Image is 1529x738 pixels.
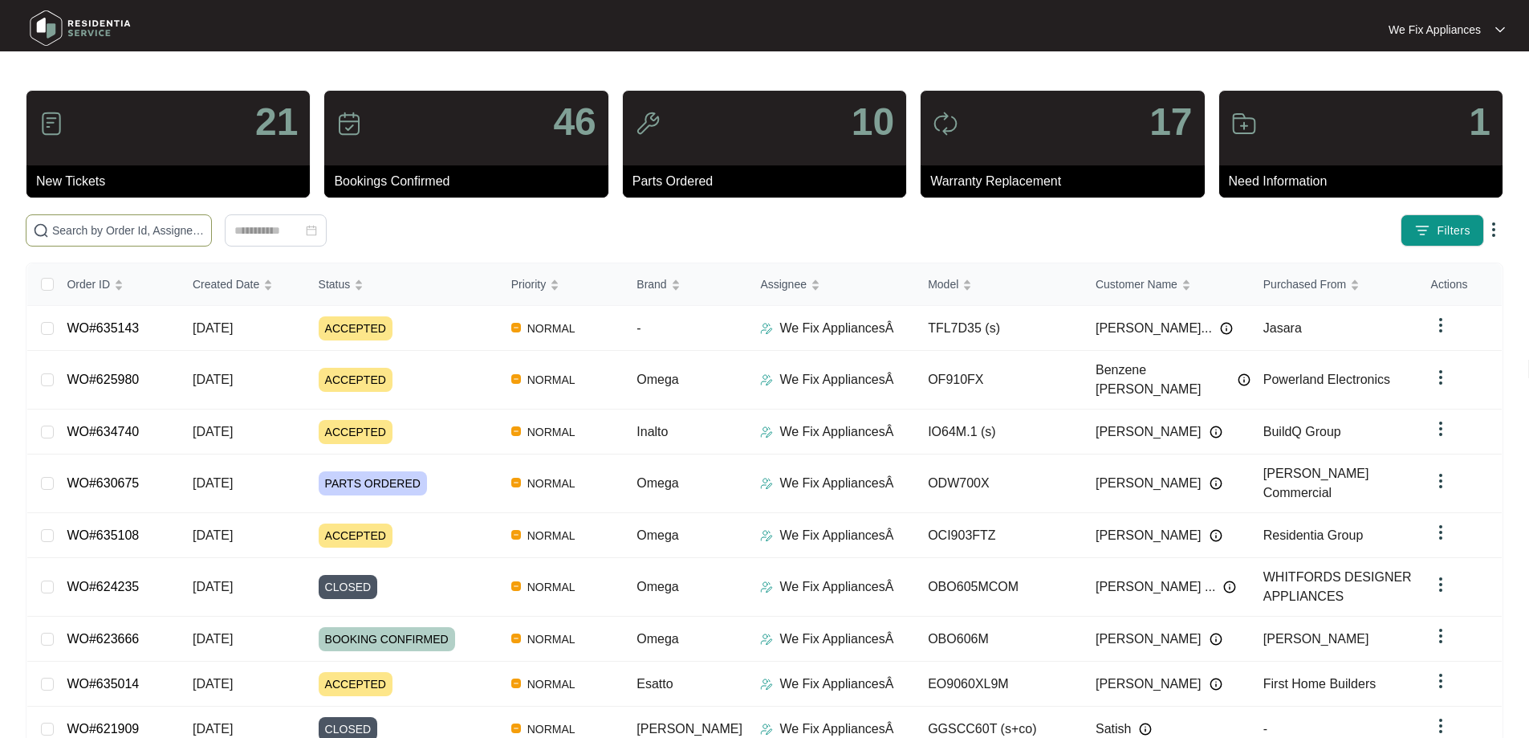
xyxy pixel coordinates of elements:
a: WO#623666 [67,632,139,646]
span: [PERSON_NAME] [636,722,742,736]
span: PARTS ORDERED [319,471,427,495]
th: Status [306,263,498,306]
img: Assigner Icon [760,581,773,593]
span: Omega [636,580,678,593]
span: Purchased From [1263,275,1346,293]
p: 1 [1469,103,1490,141]
img: dropdown arrow [1431,471,1450,491]
img: Assigner Icon [760,477,773,490]
td: IO64M.1 (s) [915,410,1083,455]
span: [PERSON_NAME] ... [1096,577,1215,597]
span: [DATE] [193,476,233,490]
span: [DATE] [193,722,233,736]
span: Model [928,275,958,293]
a: WO#634740 [67,425,139,438]
a: WO#624235 [67,580,139,593]
span: [DATE] [193,580,233,593]
img: dropdown arrow [1431,368,1450,387]
p: New Tickets [36,172,310,191]
span: ACCEPTED [319,420,392,444]
span: [PERSON_NAME] [1096,675,1202,694]
th: Order ID [54,263,180,306]
span: Created Date [193,275,259,293]
span: First Home Builders [1263,677,1376,691]
p: We Fix AppliancesÂ [779,577,893,597]
span: [PERSON_NAME] [1096,474,1202,493]
span: NORMAL [521,675,582,694]
span: NORMAL [521,474,582,493]
img: Info icon [1210,426,1222,438]
a: WO#630675 [67,476,139,490]
span: NORMAL [521,630,582,649]
span: [DATE] [193,425,233,438]
img: dropdown arrow [1431,316,1450,335]
p: We Fix AppliancesÂ [779,630,893,649]
span: NORMAL [521,422,582,442]
img: dropdown arrow [1431,575,1450,594]
td: TFL7D35 (s) [915,306,1083,351]
input: Search by Order Id, Assignee Name, Customer Name, Brand and Model [52,222,205,239]
th: Brand [624,263,747,306]
span: Order ID [67,275,110,293]
td: OBO606M [915,617,1083,662]
span: [DATE] [193,632,233,646]
img: Info icon [1210,633,1222,646]
p: 21 [255,103,298,141]
span: Assignee [760,275,807,293]
img: Assigner Icon [760,322,773,335]
p: We Fix AppliancesÂ [779,675,893,694]
span: [DATE] [193,373,233,386]
img: search-icon [33,222,49,239]
img: icon [635,111,661,137]
img: Vercel Logo [511,634,521,643]
img: Vercel Logo [511,323,521,332]
span: [PERSON_NAME] [1263,632,1369,646]
td: OBO605MCOM [915,558,1083,617]
img: Vercel Logo [511,581,521,591]
img: dropdown arrow [1484,220,1503,239]
img: residentia service logo [24,4,136,52]
img: Assigner Icon [760,426,773,438]
span: NORMAL [521,319,582,338]
img: dropdown arrow [1431,523,1450,542]
a: WO#625980 [67,373,139,386]
th: Actions [1418,263,1502,306]
img: Assigner Icon [760,529,773,542]
a: WO#635014 [67,677,139,691]
span: BOOKING CONFIRMED [319,627,455,651]
button: filter iconFilters [1401,214,1484,247]
span: [PERSON_NAME] [1096,422,1202,442]
span: - [636,321,640,335]
span: - [1263,722,1267,736]
img: Info icon [1238,373,1250,386]
img: Info icon [1223,581,1236,593]
img: icon [933,111,958,137]
img: icon [1231,111,1257,137]
p: Bookings Confirmed [334,172,608,191]
th: Purchased From [1250,263,1418,306]
span: NORMAL [521,577,582,597]
span: [PERSON_NAME] [1096,526,1202,545]
th: Customer Name [1083,263,1250,306]
p: We Fix AppliancesÂ [779,526,893,545]
span: Residentia Group [1263,528,1364,542]
span: Filters [1437,222,1470,239]
span: Jasara [1263,321,1302,335]
img: Vercel Logo [511,724,521,733]
p: We Fix AppliancesÂ [779,370,893,389]
p: We Fix AppliancesÂ [779,474,893,493]
img: Vercel Logo [511,478,521,487]
img: Vercel Logo [511,374,521,384]
img: Info icon [1210,678,1222,691]
span: BuildQ Group [1263,425,1341,438]
th: Model [915,263,1083,306]
span: Priority [511,275,547,293]
td: OCI903FTZ [915,513,1083,558]
img: Info icon [1210,477,1222,490]
p: 10 [852,103,894,141]
span: [PERSON_NAME]... [1096,319,1212,338]
span: ACCEPTED [319,672,392,696]
img: dropdown arrow [1431,419,1450,438]
img: filter icon [1414,222,1430,239]
span: ACCEPTED [319,316,392,340]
